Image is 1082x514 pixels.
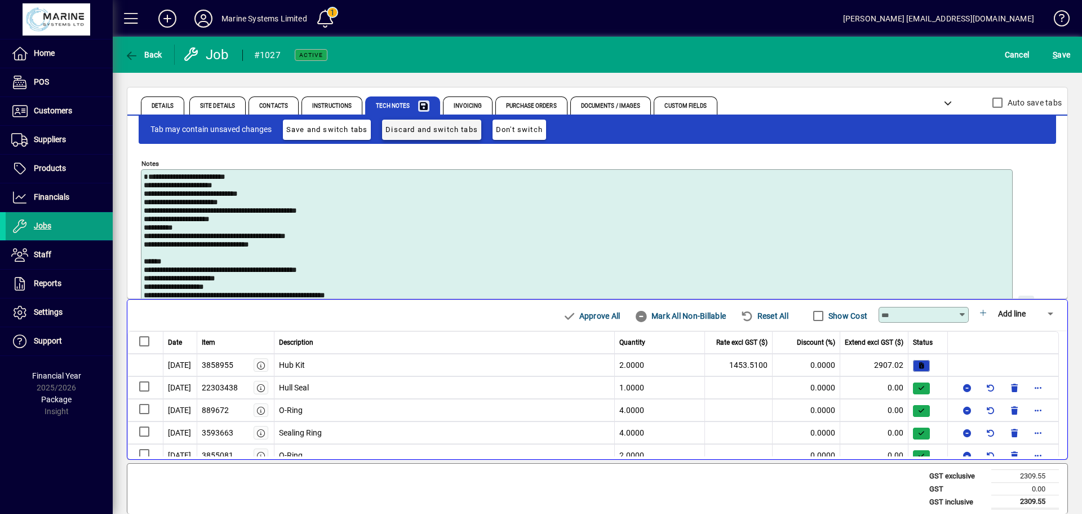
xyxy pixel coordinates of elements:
td: [DATE] [163,399,197,421]
span: Save and switch tabs [286,124,367,135]
label: Auto save tabs [1005,97,1062,108]
a: POS [6,68,113,96]
span: Reset All [740,307,788,325]
span: Date [168,337,182,348]
span: Discount (%) [797,337,835,348]
button: Don't switch [493,120,546,140]
td: 0.00 [840,421,908,444]
td: 0.00 [991,482,1059,495]
span: Mark All Non-Billable [635,307,726,325]
button: Back [122,45,165,65]
button: Profile [185,8,221,29]
span: Custom Fields [664,103,706,109]
a: Settings [6,298,113,327]
div: [PERSON_NAME] [EMAIL_ADDRESS][DOMAIN_NAME] [843,10,1034,28]
td: GST [924,482,991,495]
button: More options [1029,379,1047,397]
td: 0.00 [840,376,908,399]
td: 2907.02 [840,354,908,376]
span: Reports [34,279,61,288]
mat-label: Notes [141,160,159,168]
div: Job [183,46,231,64]
button: More options [1029,424,1047,442]
td: 2309.55 [991,495,1059,509]
span: Add line [998,309,1026,318]
span: ave [1053,46,1070,64]
span: Invoicing [454,103,482,109]
span: Status [913,337,933,348]
a: Knowledge Base [1045,2,1068,39]
a: Staff [6,241,113,269]
span: Don't switch [496,124,543,135]
span: Site Details [200,103,235,109]
div: 22303438 [202,382,238,394]
span: Cancel [1005,46,1030,64]
button: Cancel [1002,45,1032,65]
td: 4.0000 [615,421,705,444]
span: Products [34,164,66,173]
td: 0.00 [840,399,908,421]
a: Reports [6,270,113,298]
span: Staff [34,250,51,259]
button: Discard and switch tabs [382,120,481,140]
span: Home [34,49,55,58]
td: 2.0000 [615,444,705,467]
td: 1.0000 [615,376,705,399]
td: 0.00 [840,444,908,467]
td: O-Ring [274,399,615,421]
span: S [1053,50,1057,59]
label: Show Cost [826,310,867,322]
button: Approve All [558,306,624,326]
span: Support [34,336,62,345]
td: 0.0000 [773,444,840,467]
td: 0.0000 [773,421,840,444]
td: O-Ring [274,444,615,467]
div: 3593663 [202,427,233,439]
td: Sealing Ring [274,421,615,444]
span: Quantity [619,337,645,348]
td: [DATE] [163,444,197,467]
td: [DATE] [163,354,197,376]
span: Instructions [312,103,352,109]
td: GST inclusive [924,495,991,509]
td: 4.0000 [615,399,705,421]
button: More options [1029,446,1047,464]
a: Home [6,39,113,68]
td: [DATE] [163,421,197,444]
td: 0.0000 [773,354,840,376]
a: Products [6,155,113,183]
span: Details [152,103,174,109]
span: Purchase Orders [506,103,557,109]
span: Financial Year [32,371,81,380]
span: Settings [34,307,63,317]
a: Customers [6,97,113,125]
td: Hub Kit [274,354,615,376]
span: Suppliers [34,135,66,144]
span: Item [202,337,215,348]
span: Description [279,337,313,348]
span: Tech Notes [376,103,410,109]
span: Rate excl GST ($) [716,337,768,348]
span: Active [299,51,323,59]
td: Hull Seal [274,376,615,399]
button: Add [149,8,185,29]
a: Support [6,327,113,355]
div: Marine Systems Limited [221,10,307,28]
td: GST exclusive [924,470,991,483]
span: Back [125,50,162,59]
button: Save and switch tabs [283,120,371,140]
span: Tab may contain unsaved changes [150,124,272,135]
a: Financials [6,183,113,212]
td: 0.0000 [773,376,840,399]
button: Mark All Non-Billable [630,306,730,326]
div: #1027 [254,46,281,64]
div: 3858955 [202,359,233,371]
span: Approve All [562,307,620,325]
td: [DATE] [163,376,197,399]
div: 889672 [202,405,229,416]
app-page-header-button: Back [113,45,175,65]
span: Customers [34,106,72,115]
button: More options [1029,401,1047,419]
span: Financials [34,192,69,201]
a: Suppliers [6,126,113,154]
